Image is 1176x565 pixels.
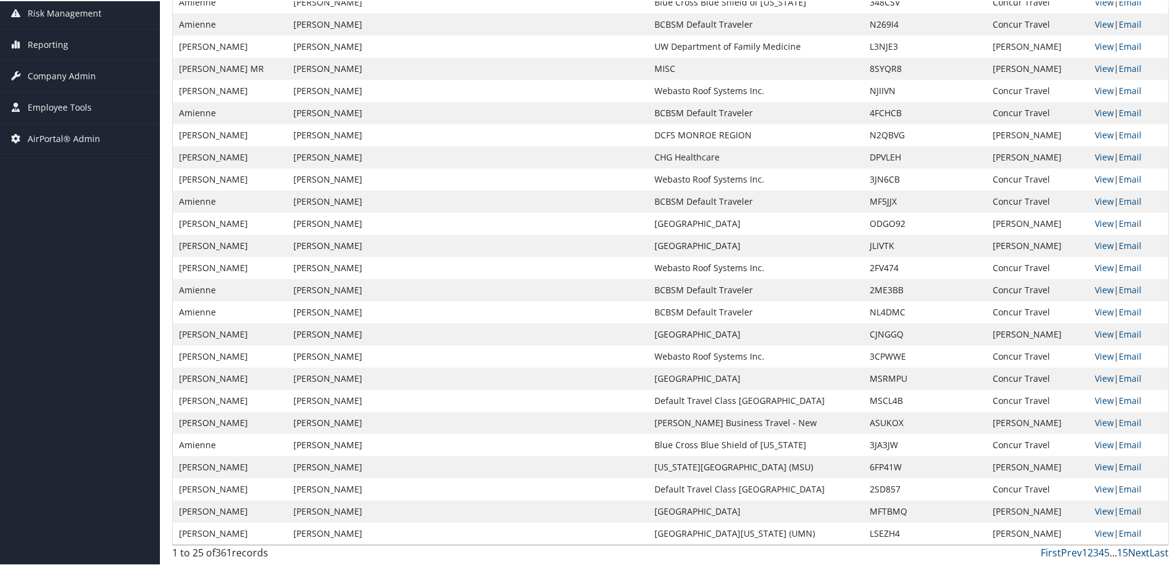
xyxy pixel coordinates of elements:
[864,433,986,455] td: 3JA3JW
[1095,504,1114,516] a: View
[1095,327,1114,339] a: View
[1089,211,1168,234] td: |
[287,433,383,455] td: [PERSON_NAME]
[864,499,986,521] td: MFTBMQ
[1119,216,1142,228] a: Email
[28,28,68,59] span: Reporting
[173,322,287,344] td: [PERSON_NAME]
[1095,17,1114,29] a: View
[1095,239,1114,250] a: View
[987,300,1089,322] td: Concur Travel
[1089,389,1168,411] td: |
[1089,411,1168,433] td: |
[1089,344,1168,366] td: |
[1089,322,1168,344] td: |
[1117,545,1128,558] a: 15
[987,322,1089,344] td: [PERSON_NAME]
[987,366,1089,389] td: Concur Travel
[287,521,383,543] td: [PERSON_NAME]
[1150,545,1169,558] a: Last
[987,389,1089,411] td: Concur Travel
[1119,283,1142,294] a: Email
[864,256,986,278] td: 2FV474
[987,477,1089,499] td: Concur Travel
[1119,460,1142,472] a: Email
[1119,393,1142,405] a: Email
[648,455,864,477] td: [US_STATE][GEOGRAPHIC_DATA] (MSU)
[1119,371,1142,383] a: Email
[1095,371,1114,383] a: View
[173,256,287,278] td: [PERSON_NAME]
[1089,366,1168,389] td: |
[1041,545,1061,558] a: First
[173,101,287,123] td: Amienne
[1089,300,1168,322] td: |
[1119,416,1142,427] a: Email
[864,234,986,256] td: JLIVTK
[287,389,383,411] td: [PERSON_NAME]
[1089,12,1168,34] td: |
[987,167,1089,189] td: Concur Travel
[1095,128,1114,140] a: View
[287,189,383,211] td: [PERSON_NAME]
[987,411,1089,433] td: [PERSON_NAME]
[648,278,864,300] td: BCBSM Default Traveler
[987,123,1089,145] td: [PERSON_NAME]
[1089,101,1168,123] td: |
[1095,216,1114,228] a: View
[173,411,287,433] td: [PERSON_NAME]
[648,34,864,57] td: UW Department of Family Medicine
[987,34,1089,57] td: [PERSON_NAME]
[1119,438,1142,449] a: Email
[287,57,383,79] td: [PERSON_NAME]
[173,389,287,411] td: [PERSON_NAME]
[648,521,864,543] td: [GEOGRAPHIC_DATA][US_STATE] (UMN)
[648,366,864,389] td: [GEOGRAPHIC_DATA]
[287,278,383,300] td: [PERSON_NAME]
[648,411,864,433] td: [PERSON_NAME] Business Travel - New
[1093,545,1099,558] a: 3
[1089,455,1168,477] td: |
[1089,123,1168,145] td: |
[1095,393,1114,405] a: View
[1110,545,1117,558] span: …
[287,211,383,234] td: [PERSON_NAME]
[1089,256,1168,278] td: |
[28,60,96,90] span: Company Admin
[1082,545,1087,558] a: 1
[1095,261,1114,272] a: View
[1119,194,1142,206] a: Email
[987,101,1089,123] td: Concur Travel
[864,34,986,57] td: L3NJE3
[1119,261,1142,272] a: Email
[864,12,986,34] td: N269I4
[287,256,383,278] td: [PERSON_NAME]
[648,167,864,189] td: Webasto Roof Systems Inc.
[287,322,383,344] td: [PERSON_NAME]
[172,544,408,565] div: 1 to 25 of records
[1119,305,1142,317] a: Email
[173,234,287,256] td: [PERSON_NAME]
[987,521,1089,543] td: [PERSON_NAME]
[648,322,864,344] td: [GEOGRAPHIC_DATA]
[173,57,287,79] td: [PERSON_NAME] MR
[215,545,232,558] span: 361
[287,477,383,499] td: [PERSON_NAME]
[1087,545,1093,558] a: 2
[28,122,100,153] span: AirPortal® Admin
[1095,106,1114,117] a: View
[287,79,383,101] td: [PERSON_NAME]
[1095,305,1114,317] a: View
[864,211,986,234] td: ODGO92
[287,234,383,256] td: [PERSON_NAME]
[648,389,864,411] td: Default Travel Class [GEOGRAPHIC_DATA]
[864,145,986,167] td: DPVLEH
[1095,39,1114,51] a: View
[987,234,1089,256] td: [PERSON_NAME]
[173,278,287,300] td: Amienne
[1119,482,1142,494] a: Email
[648,300,864,322] td: BCBSM Default Traveler
[173,300,287,322] td: Amienne
[864,300,986,322] td: NL4DMC
[1095,150,1114,162] a: View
